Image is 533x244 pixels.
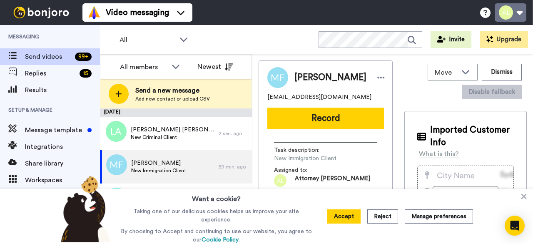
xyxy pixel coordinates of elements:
[120,35,175,45] span: All
[135,96,210,102] span: Add new contact or upload CSV
[131,167,186,174] span: New Immigration Client
[25,85,100,95] span: Results
[75,53,92,61] div: 99 +
[131,134,214,141] span: New Criminal Client
[106,154,127,175] img: mf.png
[274,166,332,174] span: Assigned to:
[119,227,314,244] p: By choosing to Accept and continuing to use our website, you agree to our .
[10,7,72,18] img: bj-logo-header-white.svg
[191,58,239,75] button: Newest
[106,188,127,209] img: lm.png
[267,108,384,129] button: Record
[80,69,92,78] div: 15
[120,62,167,72] div: All members
[267,93,371,101] span: [EMAIL_ADDRESS][DOMAIN_NAME]
[480,31,528,48] button: Upgrade
[435,68,457,78] span: Move
[274,174,286,187] img: al.png
[25,142,100,152] span: Integrations
[25,125,84,135] span: Message template
[462,85,522,99] button: Disable fallback
[25,175,100,185] span: Workspaces
[100,108,252,117] div: [DATE]
[274,154,353,163] span: New Immigration Client
[87,6,101,19] img: vm-color.svg
[25,52,72,62] span: Send videos
[274,146,332,154] span: Task description :
[25,68,76,78] span: Replies
[106,7,169,18] span: Video messaging
[202,237,239,243] a: Cookie Policy
[53,176,115,242] img: bear-with-cookie.png
[106,121,127,142] img: la.png
[135,86,210,96] span: Send a new message
[131,126,214,134] span: [PERSON_NAME] [PERSON_NAME]
[119,207,314,224] p: Taking one of our delicious cookies helps us improve your site experience.
[505,216,525,236] div: Open Intercom Messenger
[267,67,288,88] img: Image of Mario Frederick
[482,64,522,80] button: Dismiss
[431,31,471,48] button: Invite
[131,159,186,167] span: [PERSON_NAME]
[294,71,366,84] span: [PERSON_NAME]
[295,174,370,187] span: Attorney [PERSON_NAME]
[430,124,514,149] span: Imported Customer Info
[219,164,248,170] div: 59 min. ago
[327,209,361,224] button: Accept
[405,209,473,224] button: Manage preferences
[367,209,398,224] button: Reject
[219,130,248,137] div: 2 sec. ago
[25,158,100,169] span: Share library
[419,149,459,159] div: What is this?
[192,189,241,204] h3: Want a cookie?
